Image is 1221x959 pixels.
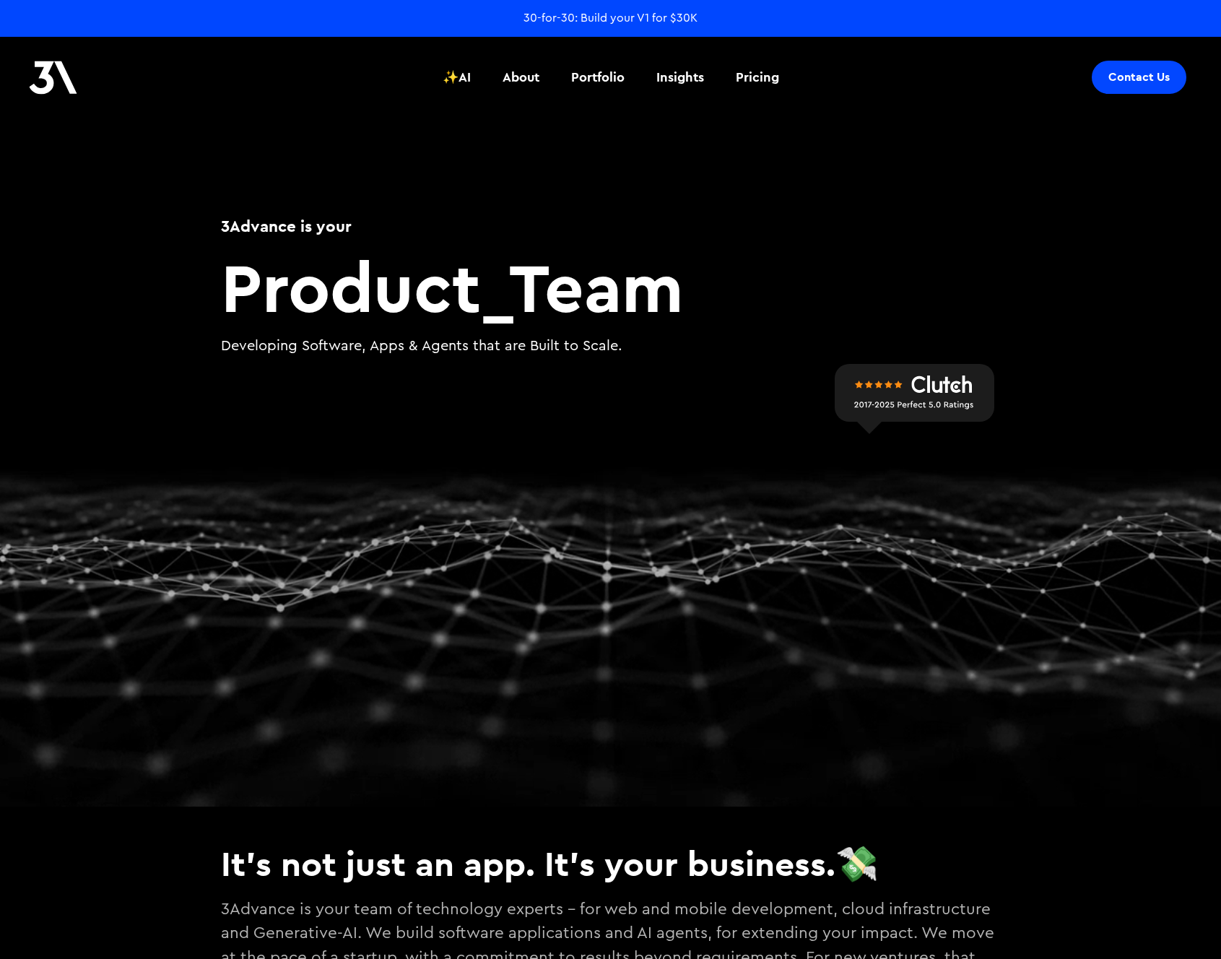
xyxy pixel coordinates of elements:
[656,68,704,87] div: Insights
[571,68,625,87] div: Portfolio
[523,10,698,26] a: 30-for-30: Build your V1 for $30K
[1092,61,1186,94] a: Contact Us
[443,68,471,87] div: ✨AI
[648,51,713,104] a: Insights
[1108,70,1170,84] div: Contact Us
[221,243,481,330] span: Product
[503,68,539,87] div: About
[221,336,1001,357] p: Developing Software, Apps & Agents that are Built to Scale.
[494,51,548,104] a: About
[727,51,788,104] a: Pricing
[221,843,1001,885] h3: It's not just an app. It's your business.💸
[221,214,1001,238] h1: 3Advance is your
[481,243,509,330] span: _
[736,68,779,87] div: Pricing
[221,252,1001,321] h2: Team
[562,51,633,104] a: Portfolio
[434,51,479,104] a: ✨AI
